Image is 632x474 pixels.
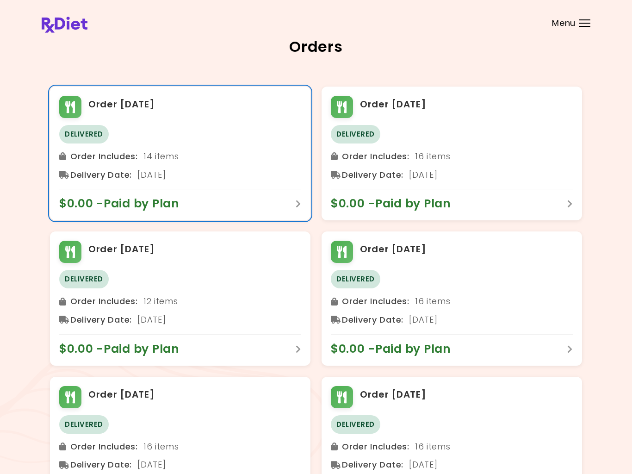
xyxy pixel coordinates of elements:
span: Delivered [331,415,380,434]
span: Delivery Date : [342,312,403,327]
h2: Order [DATE] [88,97,155,112]
span: $0.00 - Paid by Plan [59,342,189,356]
span: Delivered [59,415,109,434]
div: Order [DATE]DeliveredOrder Includes: 16 items Delivery Date: [DATE]$0.00 -Paid by Plan [322,87,582,220]
div: [DATE] [59,168,301,182]
span: Order Includes : [342,439,409,454]
div: 16 items [331,294,573,309]
h2: Orders [50,39,582,54]
div: [DATE] [59,312,301,327]
span: $0.00 - Paid by Plan [59,196,189,211]
img: RxDiet [42,17,87,33]
span: $0.00 - Paid by Plan [331,196,460,211]
div: 16 items [59,439,301,454]
div: [DATE] [331,312,573,327]
h2: Order [DATE] [88,387,155,402]
div: Order [DATE]DeliveredOrder Includes: 16 items Delivery Date: [DATE]$0.00 -Paid by Plan [322,231,582,365]
span: Delivered [59,125,109,143]
span: Order Includes : [70,439,138,454]
span: Delivery Date : [70,312,132,327]
span: Delivery Date : [342,457,403,472]
span: Order Includes : [342,294,409,309]
span: Delivered [59,270,109,288]
div: 14 items [59,149,301,164]
div: [DATE] [59,457,301,472]
h2: Order [DATE] [360,97,427,112]
div: Order [DATE]DeliveredOrder Includes: 14 items Delivery Date: [DATE]$0.00 -Paid by Plan [50,87,310,220]
span: Delivery Date : [342,168,403,182]
h2: Order [DATE] [360,242,427,257]
div: 16 items [331,149,573,164]
span: Order Includes : [342,149,409,164]
span: $0.00 - Paid by Plan [331,342,460,356]
span: Delivered [331,270,380,288]
span: Delivery Date : [70,457,132,472]
span: Menu [552,19,576,27]
span: Delivered [331,125,380,143]
span: Order Includes : [70,294,138,309]
h2: Order [DATE] [360,387,427,402]
div: Order [DATE]DeliveredOrder Includes: 12 items Delivery Date: [DATE]$0.00 -Paid by Plan [50,231,310,365]
span: Order Includes : [70,149,138,164]
div: [DATE] [331,457,573,472]
div: [DATE] [331,168,573,182]
div: 12 items [59,294,301,309]
h2: Order [DATE] [88,242,155,257]
div: 16 items [331,439,573,454]
span: Delivery Date : [70,168,132,182]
